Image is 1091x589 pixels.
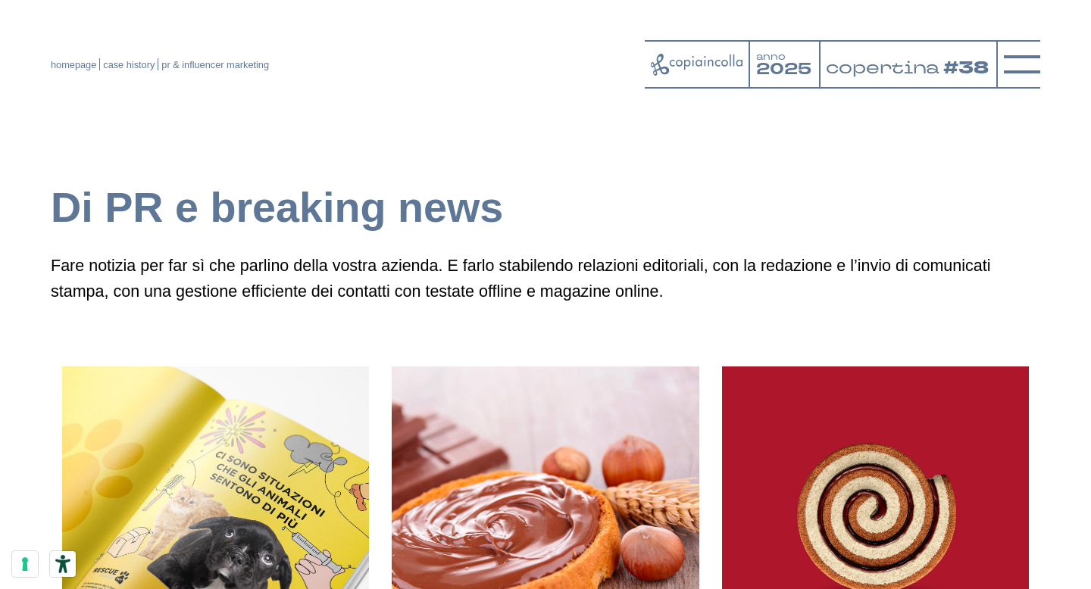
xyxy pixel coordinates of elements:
[943,56,989,80] tspan: #38
[756,51,786,63] tspan: anno
[51,59,96,70] a: homepage
[161,59,269,70] a: pr & influencer marketing
[50,551,76,577] button: Strumenti di accessibilità
[12,551,38,577] button: Le tue preferenze relative al consenso per le tecnologie di tracciamento
[51,182,1040,235] h1: Di PR e breaking news
[756,58,811,79] tspan: 2025
[826,56,940,79] tspan: copertina
[103,59,155,70] a: case history
[51,253,1040,305] p: Fare notizia per far sì che parlino della vostra azienda. E farlo stabilendo relazioni editoriali...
